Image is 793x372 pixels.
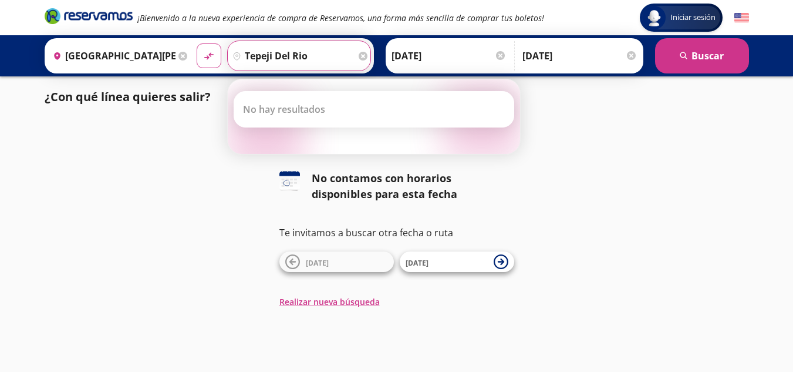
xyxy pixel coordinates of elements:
p: Te invitamos a buscar otra fecha o ruta [279,226,514,240]
button: [DATE] [279,252,394,272]
div: No contamos con horarios disponibles para esta fecha [312,170,514,202]
span: Iniciar sesión [666,12,720,24]
p: ¿Con qué línea quieres salir? [45,88,211,106]
button: Realizar nueva búsqueda [279,296,380,308]
button: Buscar [655,38,749,73]
button: [DATE] [400,252,514,272]
button: English [734,11,749,25]
i: Brand Logo [45,7,133,25]
a: Brand Logo [45,7,133,28]
input: Elegir Fecha [392,41,507,71]
input: Buscar Origen [48,41,176,71]
input: Opcional [522,41,637,71]
span: [DATE] [406,258,428,268]
p: No hay resultados [243,103,325,116]
em: ¡Bienvenido a la nueva experiencia de compra de Reservamos, una forma más sencilla de comprar tus... [137,12,544,24]
span: [DATE] [306,258,329,268]
input: Buscar Destino [228,41,356,71]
